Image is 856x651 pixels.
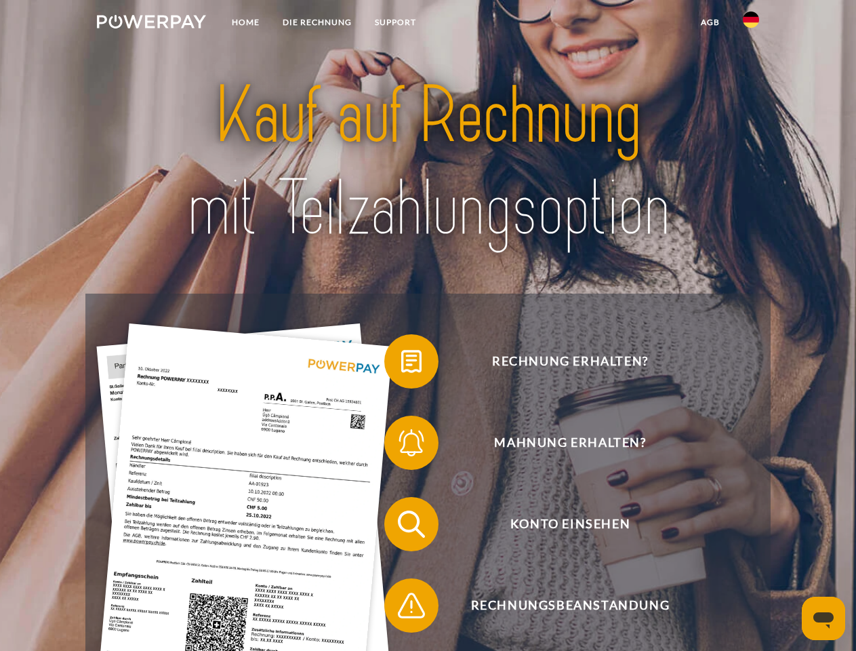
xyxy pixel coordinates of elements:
span: Mahnung erhalten? [404,416,736,470]
button: Rechnungsbeanstandung [384,578,737,633]
a: Home [220,10,271,35]
img: qb_bell.svg [394,426,428,460]
img: de [743,12,759,28]
span: Rechnung erhalten? [404,334,736,389]
a: DIE RECHNUNG [271,10,363,35]
span: Rechnungsbeanstandung [404,578,736,633]
iframe: Schaltfläche zum Öffnen des Messaging-Fensters [802,597,845,640]
a: agb [689,10,731,35]
button: Konto einsehen [384,497,737,551]
span: Konto einsehen [404,497,736,551]
button: Mahnung erhalten? [384,416,737,470]
img: logo-powerpay-white.svg [97,15,206,28]
button: Rechnung erhalten? [384,334,737,389]
a: SUPPORT [363,10,428,35]
img: title-powerpay_de.svg [129,65,727,260]
img: qb_warning.svg [394,589,428,623]
img: qb_search.svg [394,507,428,541]
img: qb_bill.svg [394,344,428,378]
